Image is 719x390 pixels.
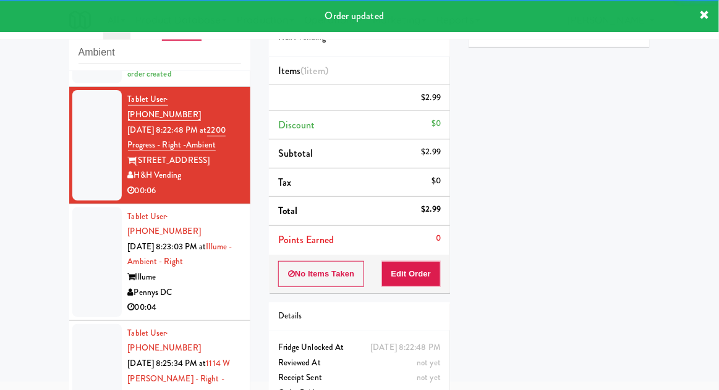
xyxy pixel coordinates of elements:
div: 0 [436,231,441,246]
li: Tablet User· [PHONE_NUMBER][DATE] 8:22:48 PM at2200 Progress - Right -Ambient[STREET_ADDRESS]H&H ... [69,87,250,204]
div: Illume [128,270,241,285]
input: Search vision orders [79,41,241,64]
span: not yet [417,371,441,383]
div: 00:06 [128,183,241,199]
span: [DATE] 8:25:34 PM at [128,357,206,369]
span: Tax [278,175,291,189]
li: Tablet User· [PHONE_NUMBER][DATE] 8:23:03 PM atIllume - Ambient - RightIllumePennys DC00:04 [69,204,250,321]
span: Discount [278,118,315,132]
a: Tablet User· [PHONE_NUMBER] [128,327,201,354]
ng-pluralize: item [307,64,325,78]
span: Points Earned [278,233,334,247]
div: $2.99 [422,90,441,106]
div: Pennys DC [128,285,241,301]
div: $0 [432,116,441,131]
button: No Items Taken [278,261,365,287]
span: (1 ) [300,64,328,78]
span: [DATE] 8:23:03 PM at [128,241,206,252]
button: Edit Order [381,261,441,287]
span: Order updated [325,9,384,23]
div: H&H Vending [128,168,241,183]
span: order created [128,52,229,80]
div: Reviewed At [278,355,441,371]
div: [DATE] 8:22:48 PM [370,340,441,355]
span: Items [278,64,328,78]
span: [DATE] 8:22:48 PM at [128,124,207,136]
div: [STREET_ADDRESS] [128,153,241,168]
div: Fridge Unlocked At [278,340,441,355]
span: not yet [417,357,441,368]
a: Tablet User· [PHONE_NUMBER] [128,210,201,238]
div: $2.99 [422,144,441,160]
a: Tablet User· [PHONE_NUMBER] [128,93,201,121]
div: $2.99 [422,202,441,217]
span: Total [278,204,298,218]
div: 00:04 [128,300,241,315]
span: Subtotal [278,146,313,160]
div: Details [278,309,441,324]
div: $0 [432,173,441,189]
div: Receipt Sent [278,370,441,386]
h5: H&H Vending [278,33,441,43]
